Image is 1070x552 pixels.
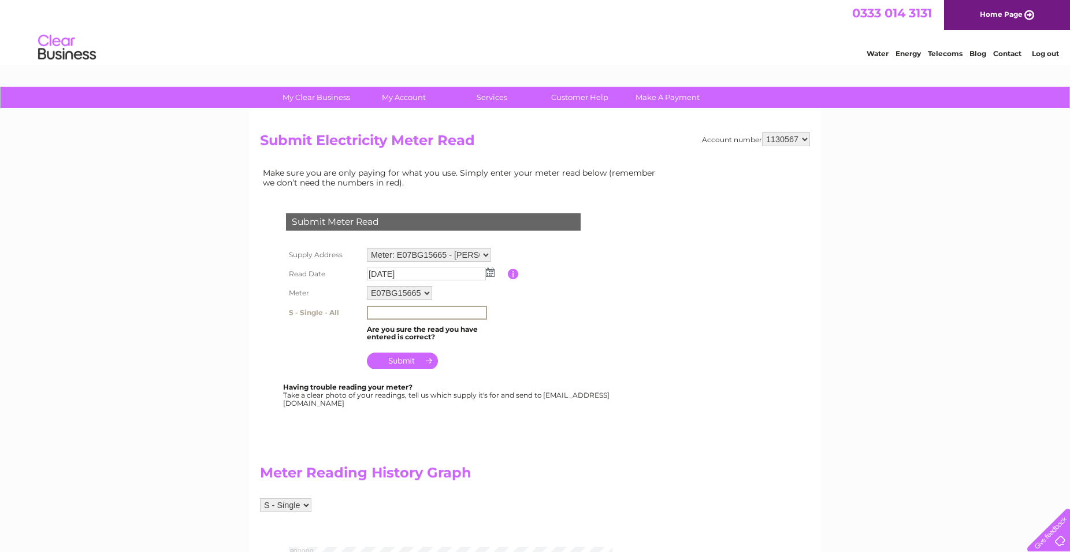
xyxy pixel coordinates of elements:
[620,87,715,108] a: Make A Payment
[263,6,809,56] div: Clear Business is a trading name of Verastar Limited (registered in [GEOGRAPHIC_DATA] No. 3667643...
[286,213,581,231] div: Submit Meter Read
[283,245,364,265] th: Supply Address
[283,383,413,391] b: Having trouble reading your meter?
[260,465,664,487] h2: Meter Reading History Graph
[364,323,508,344] td: Are you sure the read you have entered is correct?
[283,383,611,407] div: Take a clear photo of your readings, tell us which supply it's for and send to [EMAIL_ADDRESS][DO...
[969,49,986,58] a: Blog
[260,132,810,154] h2: Submit Electricity Meter Read
[367,353,438,369] input: Submit
[356,87,452,108] a: My Account
[702,132,810,146] div: Account number
[260,165,664,190] td: Make sure you are only paying for what you use. Simply enter your meter read below (remember we d...
[993,49,1021,58] a: Contact
[38,30,96,65] img: logo.png
[1032,49,1059,58] a: Log out
[896,49,921,58] a: Energy
[283,283,364,303] th: Meter
[532,87,627,108] a: Customer Help
[283,303,364,323] th: S - Single - All
[486,268,495,277] img: ...
[269,87,364,108] a: My Clear Business
[283,265,364,283] th: Read Date
[444,87,540,108] a: Services
[508,269,519,279] input: Information
[928,49,963,58] a: Telecoms
[852,6,932,20] a: 0333 014 3131
[867,49,889,58] a: Water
